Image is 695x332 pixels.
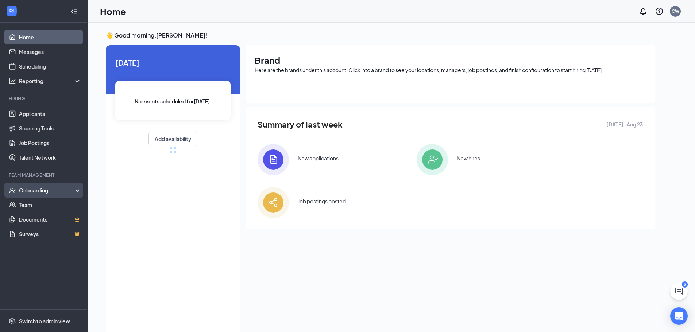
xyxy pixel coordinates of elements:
a: DocumentsCrown [19,212,81,227]
h1: Home [100,5,126,17]
div: 5 [682,281,688,288]
svg: UserCheck [9,187,16,194]
svg: Settings [9,317,16,325]
svg: WorkstreamLogo [8,7,15,15]
span: [DATE] [115,57,231,68]
div: New hires [457,155,480,162]
a: Sourcing Tools [19,121,81,136]
svg: QuestionInfo [655,7,664,16]
svg: Collapse [70,8,78,15]
div: Job postings posted [298,198,346,205]
span: Summary of last week [258,118,343,131]
div: Switch to admin view [19,317,70,325]
img: icon [258,144,289,175]
a: Home [19,30,81,44]
a: Scheduling [19,59,81,74]
a: Applicants [19,106,81,121]
svg: Notifications [639,7,648,16]
span: [DATE] - Aug 23 [606,120,643,128]
div: Team Management [9,172,80,178]
div: loading meetings... [169,146,177,153]
img: icon [417,144,448,175]
span: No events scheduled for [DATE] . [135,97,212,105]
svg: Analysis [9,77,16,85]
svg: ChatActive [675,287,683,296]
button: Add availability [148,132,197,146]
h3: 👋 Good morning, [PERSON_NAME] ! [106,31,655,39]
div: New applications [298,155,339,162]
a: Talent Network [19,150,81,165]
a: SurveysCrown [19,227,81,241]
div: Reporting [19,77,82,85]
button: ChatActive [670,282,688,300]
div: Onboarding [19,187,75,194]
a: Job Postings [19,136,81,150]
div: Open Intercom Messenger [670,307,688,325]
div: Here are the brands under this account. Click into a brand to see your locations, managers, job p... [255,66,646,74]
a: Team [19,198,81,212]
div: Hiring [9,95,80,102]
a: Messages [19,44,81,59]
div: CW [672,8,679,14]
h1: Brand [255,54,646,66]
img: icon [258,187,289,218]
